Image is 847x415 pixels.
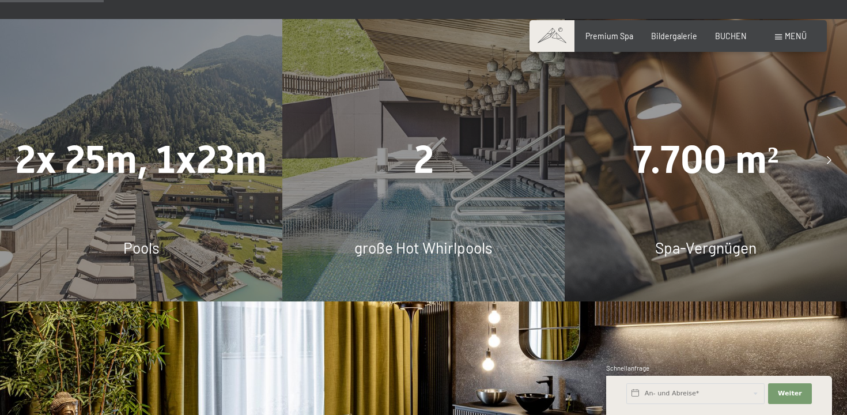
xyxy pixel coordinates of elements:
[606,364,649,372] span: Schnellanfrage
[123,239,160,256] span: Pools
[778,389,802,398] span: Weiter
[655,239,757,256] span: Spa-Vergnügen
[585,31,633,41] a: Premium Spa
[16,137,267,182] span: 2x 25m, 1x23m
[768,383,812,404] button: Weiter
[354,239,493,256] span: große Hot Whirlpools
[414,137,434,182] span: 2
[633,137,778,182] span: 7.700 m²
[651,31,697,41] a: Bildergalerie
[715,31,747,41] a: BUCHEN
[785,31,807,41] span: Menü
